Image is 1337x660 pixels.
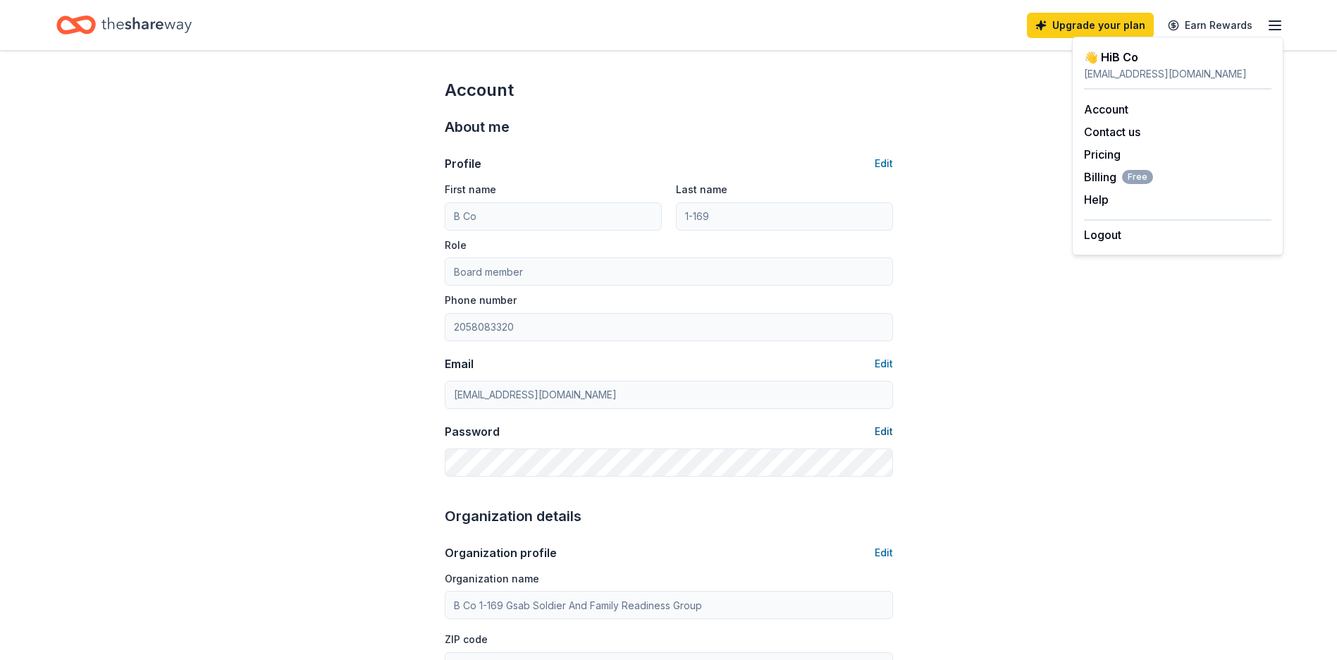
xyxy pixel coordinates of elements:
[56,8,192,42] a: Home
[1084,169,1153,185] button: BillingFree
[445,505,893,527] div: Organization details
[445,572,539,586] label: Organization name
[875,544,893,561] button: Edit
[445,293,517,307] label: Phone number
[1084,123,1140,140] button: Contact us
[445,423,500,440] div: Password
[1084,66,1271,82] div: [EMAIL_ADDRESS][DOMAIN_NAME]
[1084,147,1121,161] a: Pricing
[1084,169,1153,185] span: Billing
[445,238,467,252] label: Role
[1084,49,1271,66] div: 👋 Hi B Co
[445,355,474,372] div: Email
[445,79,893,102] div: Account
[445,116,893,138] div: About me
[676,183,727,197] label: Last name
[1122,170,1153,184] span: Free
[445,183,496,197] label: First name
[1159,13,1261,38] a: Earn Rewards
[445,155,481,172] div: Profile
[1084,226,1121,243] button: Logout
[1027,13,1154,38] a: Upgrade your plan
[875,423,893,440] button: Edit
[445,544,557,561] div: Organization profile
[875,355,893,372] button: Edit
[1084,102,1128,116] a: Account
[445,632,488,647] label: ZIP code
[1084,191,1109,208] button: Help
[875,155,893,172] button: Edit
